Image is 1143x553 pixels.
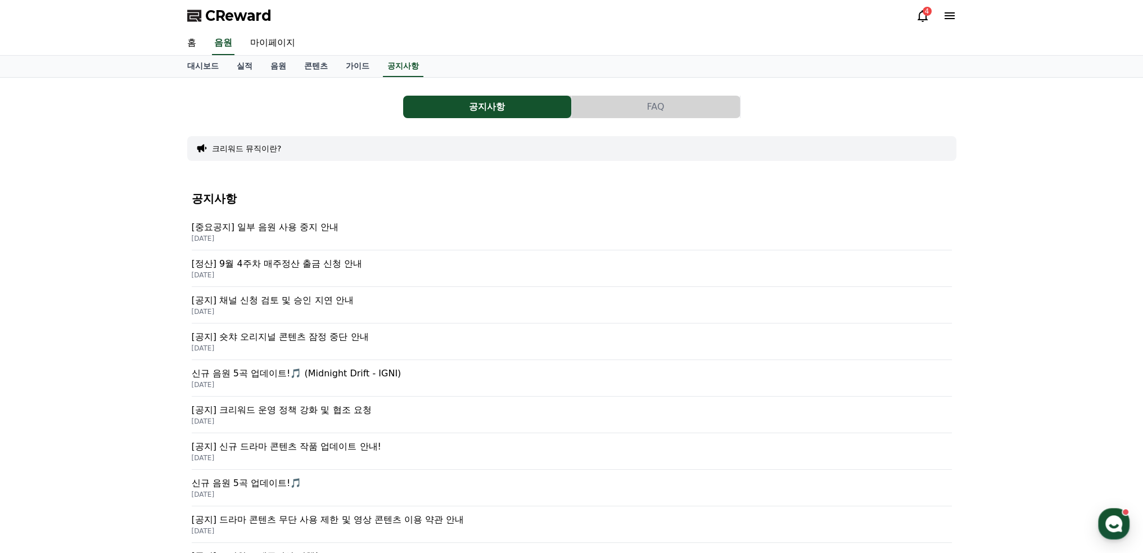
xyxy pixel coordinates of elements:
[192,287,952,323] a: [공지] 채널 신청 검토 및 승인 지연 안내 [DATE]
[192,221,952,234] p: [중요공지] 일부 음원 사용 중지 안내
[337,56,378,77] a: 가이드
[923,7,932,16] div: 4
[192,294,952,307] p: [공지] 채널 신청 검토 및 승인 지연 안내
[192,417,952,426] p: [DATE]
[192,453,952,462] p: [DATE]
[572,96,740,118] button: FAQ
[205,7,272,25] span: CReward
[192,307,952,316] p: [DATE]
[192,214,952,250] a: [중요공지] 일부 음원 사용 중지 안내 [DATE]
[192,433,952,470] a: [공지] 신규 드라마 콘텐츠 작품 업데이트 안내! [DATE]
[228,56,261,77] a: 실적
[192,367,952,380] p: 신규 음원 5곡 업데이트!🎵 (Midnight Drift - IGNI)
[192,397,952,433] a: [공지] 크리워드 운영 정책 강화 및 협조 요청 [DATE]
[403,96,572,118] a: 공지사항
[241,32,304,55] a: 마이페이지
[383,56,423,77] a: 공지사항
[192,192,952,205] h4: 공지사항
[192,380,952,389] p: [DATE]
[187,7,272,25] a: CReward
[403,96,571,118] button: 공지사항
[192,330,952,344] p: [공지] 숏챠 오리지널 콘텐츠 잠정 중단 안내
[192,506,952,543] a: [공지] 드라마 콘텐츠 무단 사용 제한 및 영상 콘텐츠 이용 약관 안내 [DATE]
[192,403,952,417] p: [공지] 크리워드 운영 정책 강화 및 협조 요청
[212,32,234,55] a: 음원
[178,56,228,77] a: 대시보드
[192,470,952,506] a: 신규 음원 5곡 업데이트!🎵 [DATE]
[74,357,145,385] a: 대화
[3,357,74,385] a: 홈
[192,250,952,287] a: [정산] 9월 4주차 매주정산 출금 신청 안내 [DATE]
[192,271,952,280] p: [DATE]
[192,323,952,360] a: [공지] 숏챠 오리지널 콘텐츠 잠정 중단 안내 [DATE]
[192,234,952,243] p: [DATE]
[295,56,337,77] a: 콘텐츠
[192,440,952,453] p: [공지] 신규 드라마 콘텐츠 작품 업데이트 안내!
[192,527,952,536] p: [DATE]
[174,374,187,383] span: 설정
[145,357,216,385] a: 설정
[192,360,952,397] a: 신규 음원 5곡 업데이트!🎵 (Midnight Drift - IGNI) [DATE]
[192,513,952,527] p: [공지] 드라마 콘텐츠 무단 사용 제한 및 영상 콘텐츠 이용 약관 안내
[35,374,42,383] span: 홈
[192,257,952,271] p: [정산] 9월 4주차 매주정산 출금 신청 안내
[103,374,116,383] span: 대화
[178,32,205,55] a: 홈
[192,476,952,490] p: 신규 음원 5곡 업데이트!🎵
[916,9,929,23] a: 4
[212,143,282,154] button: 크리워드 뮤직이란?
[192,344,952,353] p: [DATE]
[261,56,295,77] a: 음원
[192,490,952,499] p: [DATE]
